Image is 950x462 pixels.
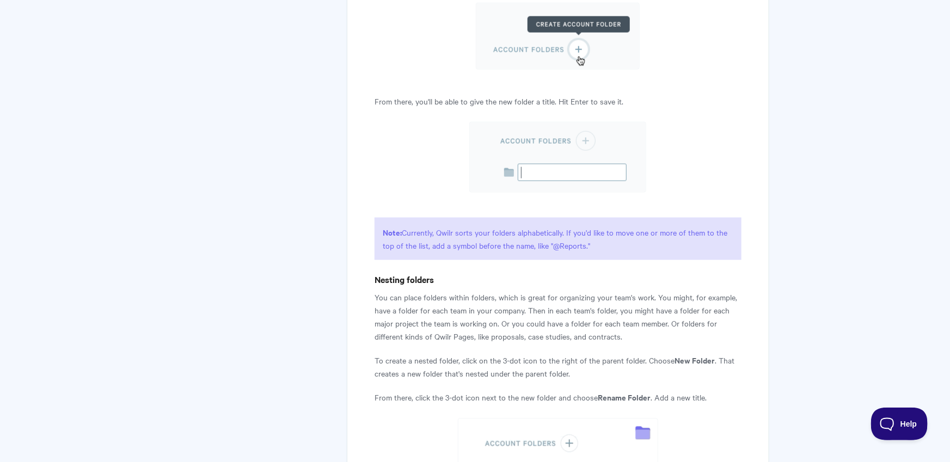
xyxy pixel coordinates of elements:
[375,391,741,404] p: From there, click the 3-dot icon next to the new folder and choose . Add a new title.
[375,218,741,260] p: Currently, Qwilr sorts your folders alphabetically. If you'd like to move one or more of them to ...
[375,354,741,380] p: To create a nested folder, click on the 3-dot icon to the right of the parent folder. Choose . Th...
[675,355,715,366] strong: New Folder
[871,408,928,440] iframe: Toggle Customer Support
[375,291,741,343] p: You can place folders within folders, which is great for organizing your team's work. You might, ...
[383,226,402,238] strong: Note:
[598,392,651,403] strong: Rename Folder
[375,273,741,287] h4: Nesting folders
[375,95,741,108] p: From there, you'll be able to give the new folder a title. Hit Enter to save it.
